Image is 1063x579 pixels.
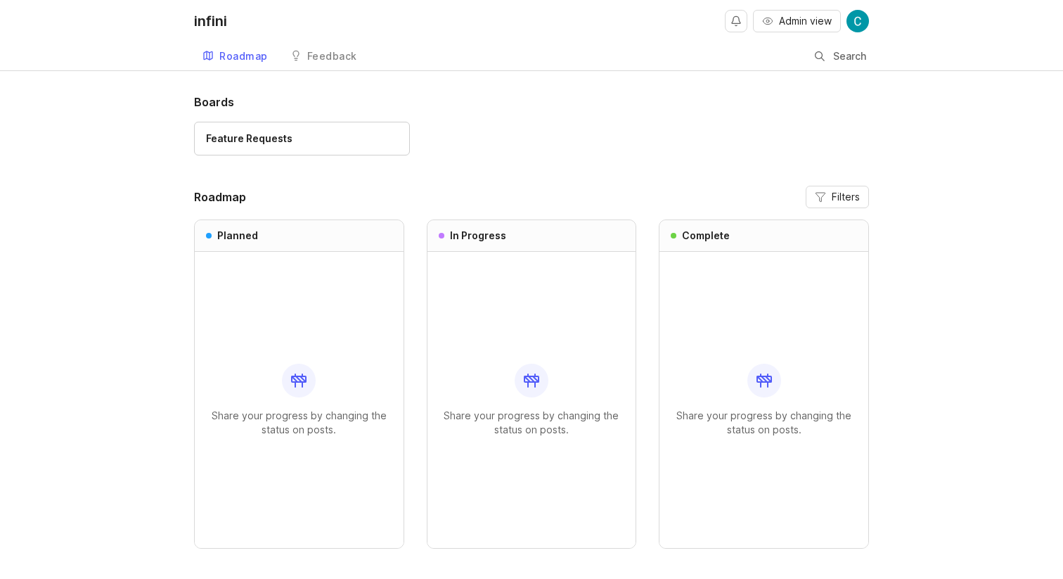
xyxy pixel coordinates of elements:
[282,42,366,71] a: Feedback
[682,229,730,243] h3: Complete
[194,189,246,205] h2: Roadmap
[832,190,860,204] span: Filters
[307,51,357,61] div: Feedback
[671,409,857,437] p: Share your progress by changing the status on posts.
[753,10,841,32] button: Admin view
[219,51,268,61] div: Roadmap
[194,122,410,155] a: Feature Requests
[450,229,506,243] h3: In Progress
[206,409,392,437] p: Share your progress by changing the status on posts.
[439,409,625,437] p: Share your progress by changing the status on posts.
[194,14,227,28] div: infini
[725,10,747,32] button: Notifications
[779,14,832,28] span: Admin view
[206,131,292,146] div: Feature Requests
[846,10,869,32] img: Christian Li
[217,229,258,243] h3: Planned
[194,42,276,71] a: Roadmap
[806,186,869,208] button: Filters
[194,94,869,110] h1: Boards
